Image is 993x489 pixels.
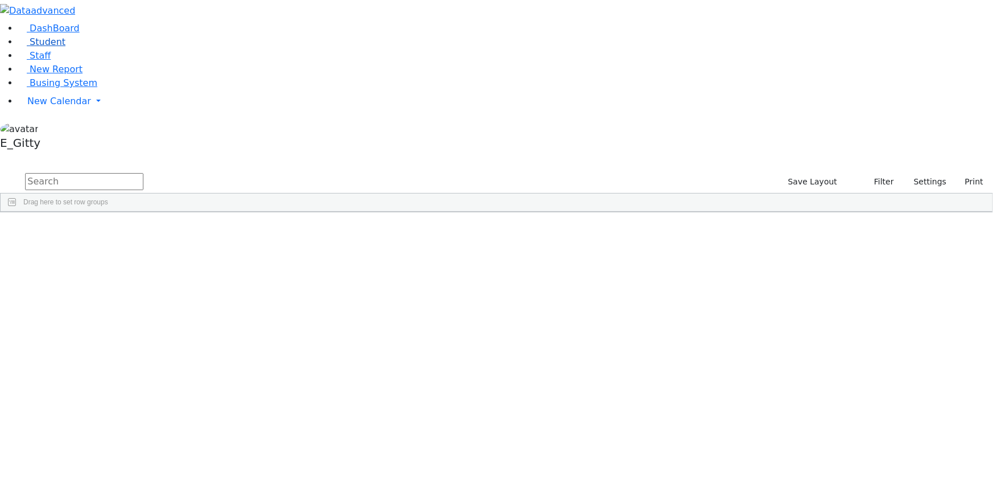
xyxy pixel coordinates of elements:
a: New Calendar [18,90,993,113]
a: Busing System [18,77,97,88]
button: Save Layout [783,173,842,191]
span: Drag here to set row groups [23,198,108,206]
button: Print [951,173,988,191]
span: Student [30,36,65,47]
span: Staff [30,50,51,61]
a: DashBoard [18,23,80,34]
span: DashBoard [30,23,80,34]
a: Staff [18,50,51,61]
span: Busing System [30,77,97,88]
span: New Report [30,64,83,75]
button: Filter [859,173,899,191]
a: New Report [18,64,83,75]
button: Settings [899,173,951,191]
span: New Calendar [27,96,91,106]
a: Student [18,36,65,47]
input: Search [25,173,143,190]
